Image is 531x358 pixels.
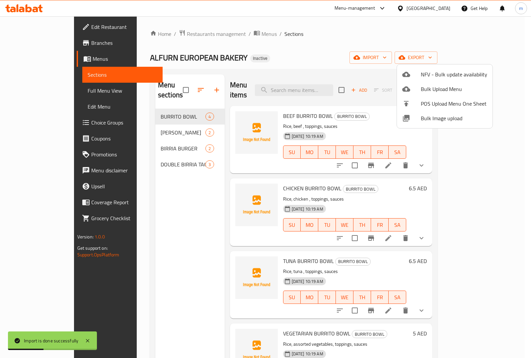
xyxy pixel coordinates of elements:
[397,96,493,111] li: POS Upload Menu One Sheet
[421,70,487,78] span: NFV - Bulk update availability
[421,100,487,108] span: POS Upload Menu One Sheet
[421,85,487,93] span: Bulk Upload Menu
[421,114,487,122] span: Bulk Image upload
[397,82,493,96] li: Upload bulk menu
[24,337,78,344] div: Import is done successfully
[397,67,493,82] li: NFV - Bulk update availability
